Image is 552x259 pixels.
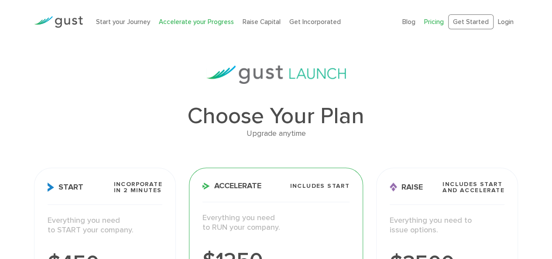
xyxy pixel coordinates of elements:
[206,66,346,84] img: gust-launch-logos.svg
[424,18,444,26] a: Pricing
[48,216,162,235] p: Everything you need to START your company.
[48,183,54,192] img: Start Icon X2
[498,18,514,26] a: Login
[448,14,494,30] a: Get Started
[159,18,234,26] a: Accelerate your Progress
[390,183,423,192] span: Raise
[442,181,504,193] span: Includes START and ACCELERATE
[289,18,341,26] a: Get Incorporated
[243,18,281,26] a: Raise Capital
[34,128,518,140] div: Upgrade anytime
[34,16,83,28] img: Gust Logo
[390,216,504,235] p: Everything you need to issue options.
[290,183,350,189] span: Includes START
[202,182,261,190] span: Accelerate
[202,213,350,233] p: Everything you need to RUN your company.
[113,181,162,193] span: Incorporate in 2 Minutes
[202,183,210,190] img: Accelerate Icon
[34,105,518,128] h1: Choose Your Plan
[96,18,150,26] a: Start your Journey
[402,18,415,26] a: Blog
[48,183,83,192] span: Start
[390,183,397,192] img: Raise Icon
